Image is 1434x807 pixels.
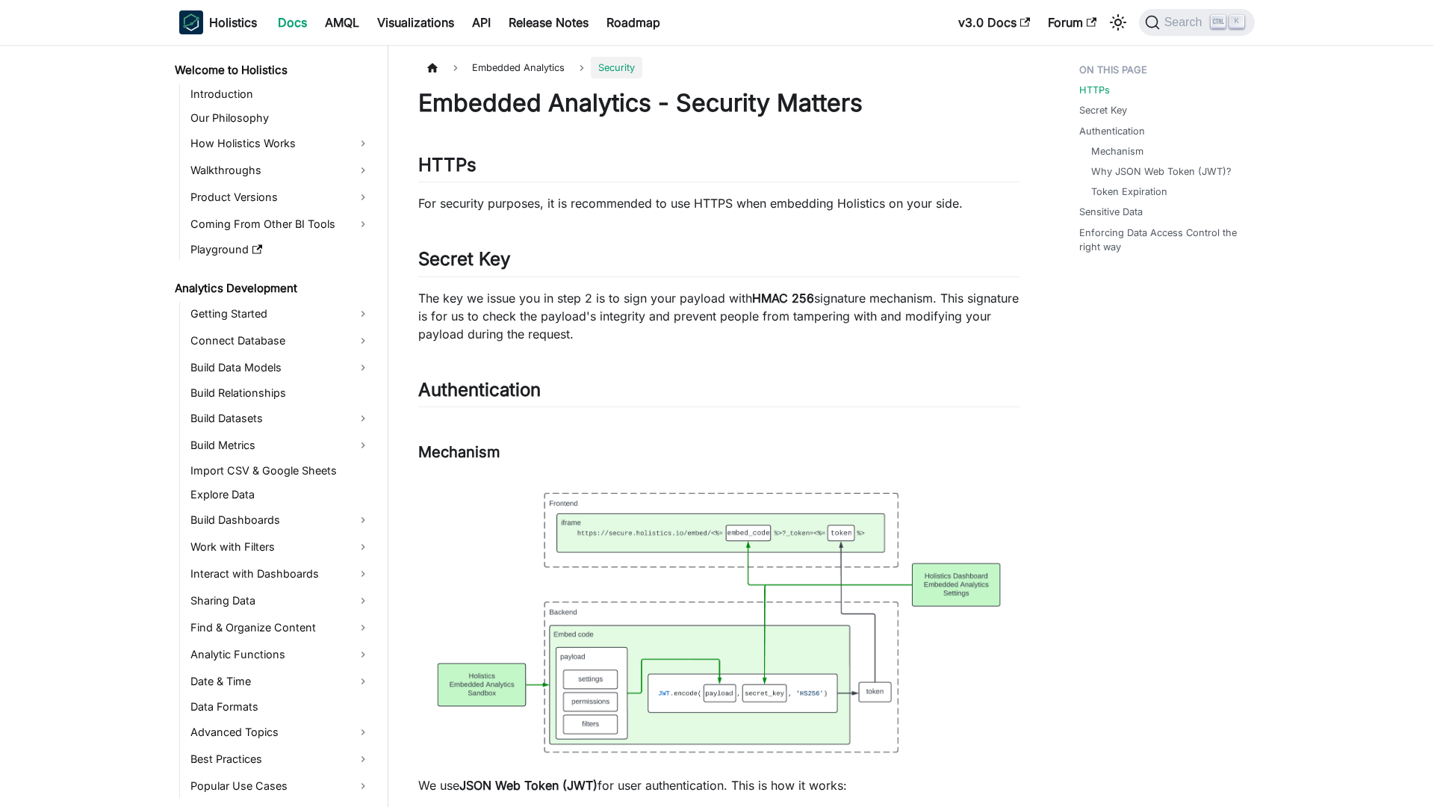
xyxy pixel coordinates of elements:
[186,212,375,236] a: Coming From Other BI Tools
[1091,164,1232,179] a: Why JSON Web Token (JWT)?
[1160,16,1211,29] span: Search
[186,484,375,505] a: Explore Data
[1079,124,1145,138] a: Authentication
[459,778,597,793] strong: JSON Web Token (JWT)
[186,132,375,155] a: How Holistics Works
[418,57,1019,78] nav: Breadcrumbs
[186,239,375,260] a: Playground
[186,356,375,380] a: Build Data Models
[269,10,316,34] a: Docs
[209,13,257,31] b: Holistics
[1079,103,1127,117] a: Secret Key
[418,248,1019,276] h2: Secret Key
[949,10,1039,34] a: v3.0 Docs
[500,10,597,34] a: Release Notes
[418,443,1019,462] h3: Mechanism
[418,88,1019,118] h1: Embedded Analytics - Security Matters
[186,747,375,771] a: Best Practices
[418,776,1019,794] p: We use for user authentication. This is how it works:
[170,60,375,81] a: Welcome to Holistics
[186,670,375,693] a: Date & Time
[591,57,642,78] span: Security
[418,57,447,78] a: Home page
[186,84,375,105] a: Introduction
[186,383,375,403] a: Build Relationships
[179,10,203,34] img: Holistics
[186,696,375,717] a: Data Formats
[186,185,375,209] a: Product Versions
[186,302,375,326] a: Getting Started
[186,406,375,430] a: Build Datasets
[1229,15,1244,28] kbd: K
[186,643,375,667] a: Analytic Functions
[170,278,375,299] a: Analytics Development
[1079,226,1246,254] a: Enforcing Data Access Control the right way
[1106,10,1130,34] button: Switch between dark and light mode (currently light mode)
[186,720,375,744] a: Advanced Topics
[465,57,572,78] span: Embedded Analytics
[418,289,1019,343] p: The key we issue you in step 2 is to sign your payload with signature mechanism. This signature i...
[186,433,375,457] a: Build Metrics
[463,10,500,34] a: API
[418,154,1019,182] h2: HTTPs
[1091,144,1143,158] a: Mechanism
[597,10,669,34] a: Roadmap
[164,45,388,807] nav: Docs sidebar
[1079,83,1110,97] a: HTTPs
[186,158,375,182] a: Walkthroughs
[186,508,375,532] a: Build Dashboards
[1091,185,1167,199] a: Token Expiration
[186,562,375,586] a: Interact with Dashboards
[418,379,1019,407] h2: Authentication
[186,774,375,798] a: Popular Use Cases
[368,10,463,34] a: Visualizations
[186,460,375,481] a: Import CSV & Google Sheets
[316,10,368,34] a: AMQL
[1039,10,1105,34] a: Forum
[186,329,375,353] a: Connect Database
[186,535,375,559] a: Work with Filters
[186,108,375,129] a: Our Philosophy
[752,291,814,306] strong: HMAC 256
[1079,205,1143,219] a: Sensitive Data
[179,10,257,34] a: HolisticsHolistics
[418,194,1019,212] p: For security purposes, it is recommended to use HTTPS when embedding Holistics on your side.
[186,589,375,613] a: Sharing Data
[1139,9,1255,36] button: Search (Ctrl+K)
[186,616,375,640] a: Find & Organize Content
